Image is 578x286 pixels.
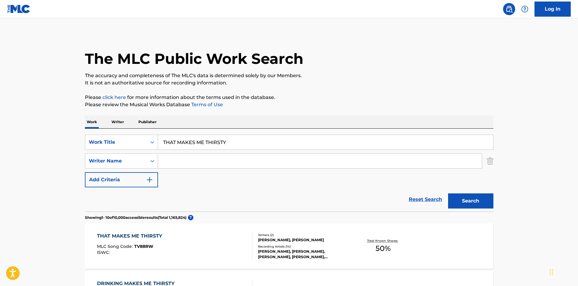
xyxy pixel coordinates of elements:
button: Add Criteria [85,172,158,187]
p: It is not an authoritative source for recording information. [85,79,493,87]
span: TV88RW [134,244,153,249]
div: [PERSON_NAME], [PERSON_NAME] [258,237,349,243]
form: Search Form [85,135,493,212]
div: Drag [550,263,553,281]
p: Total Known Shares: [367,238,399,243]
div: THAT MAKES ME THIRSTY [97,232,165,240]
a: Terms of Use [190,102,223,107]
button: Search [448,193,493,209]
h1: The MLC Public Work Search [85,50,303,68]
p: Work [85,116,99,128]
span: ? [188,215,193,220]
span: MLC Song Code : [97,244,134,249]
img: search [505,5,513,13]
p: Showing 1 - 10 of 10,000 accessible results (Total 1,165,824 ) [85,215,186,220]
div: Writers ( 2 ) [258,233,349,237]
div: Writer Name [89,157,143,165]
span: 50 % [376,243,391,254]
p: Please review the Musical Works Database [85,101,493,108]
a: Log In [534,2,571,17]
div: Recording Artists ( 14 ) [258,244,349,249]
img: 9d2ae6d4665cec9f34b9.svg [146,176,153,183]
span: ISWC : [97,250,111,255]
p: Please for more information about the terms used in the database. [85,94,493,101]
p: Publisher [137,116,158,128]
p: The accuracy and completeness of The MLC's data is determined solely by our Members. [85,72,493,79]
a: Reset Search [406,193,445,206]
img: Delete Criterion [487,153,493,169]
a: Public Search [503,3,515,15]
a: THAT MAKES ME THIRSTYMLC Song Code:TV88RWISWC:Writers (2)[PERSON_NAME], [PERSON_NAME]Recording Ar... [85,223,493,269]
div: Help [519,3,531,15]
img: help [521,5,528,13]
iframe: Chat Widget [548,257,578,286]
div: [PERSON_NAME], [PERSON_NAME], [PERSON_NAME], [PERSON_NAME], [PERSON_NAME] [258,249,349,260]
a: click here [102,94,126,100]
p: Writer [110,116,126,128]
div: Work Title [89,139,143,146]
img: MLC Logo [7,5,31,13]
